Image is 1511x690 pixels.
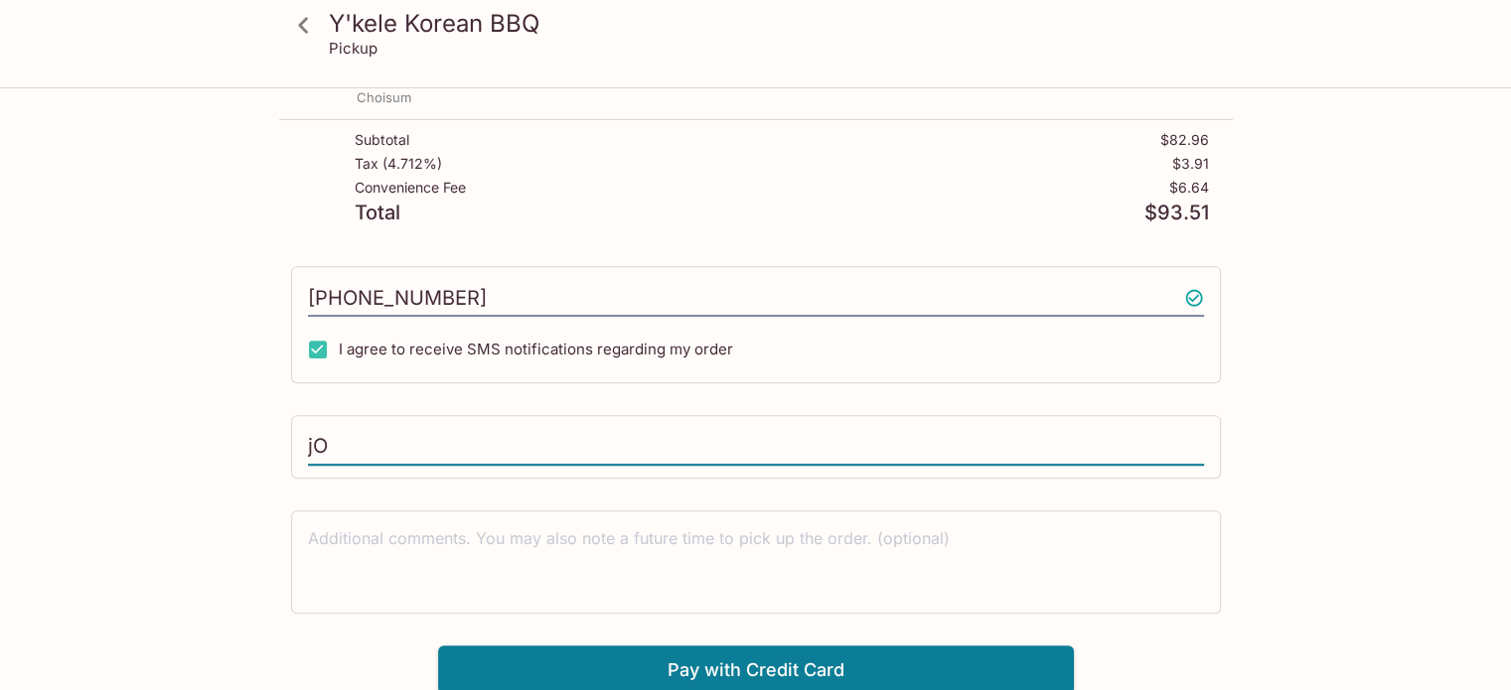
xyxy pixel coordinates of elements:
[339,340,733,358] span: I agree to receive SMS notifications regarding my order
[1169,180,1209,196] p: $6.64
[329,8,1217,39] h3: Y'kele Korean BBQ
[1172,156,1209,172] p: $3.91
[329,39,378,58] p: Pickup
[1160,132,1209,148] p: $82.96
[308,279,1204,317] input: Enter phone number
[355,156,442,172] p: Tax ( 4.712% )
[355,180,466,196] p: Convenience Fee
[355,204,400,222] p: Total
[355,132,409,148] p: Subtotal
[357,88,411,107] p: Choisum
[308,428,1204,466] input: Enter first and last name
[1144,204,1209,222] p: $93.51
